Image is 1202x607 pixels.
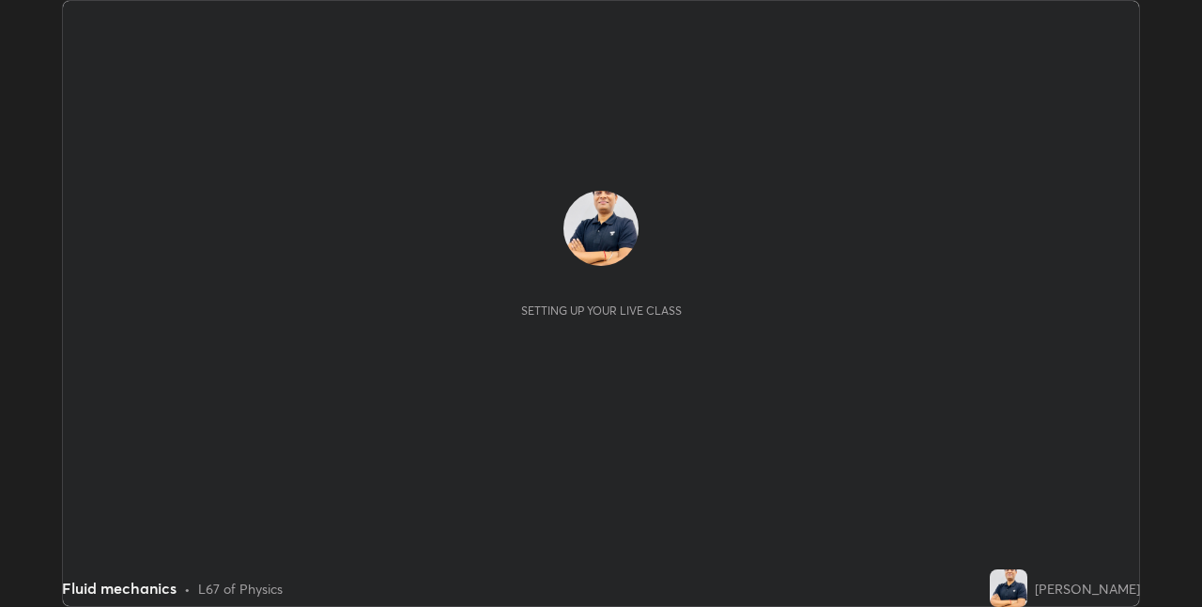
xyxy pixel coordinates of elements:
[198,579,283,599] div: L67 of Physics
[563,191,639,266] img: 293452b503a44fa99dac1fa007f125b3.jpg
[990,569,1027,607] img: 293452b503a44fa99dac1fa007f125b3.jpg
[62,577,177,599] div: Fluid mechanics
[184,579,191,599] div: •
[1035,579,1140,599] div: [PERSON_NAME]
[521,303,682,318] div: Setting up your live class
